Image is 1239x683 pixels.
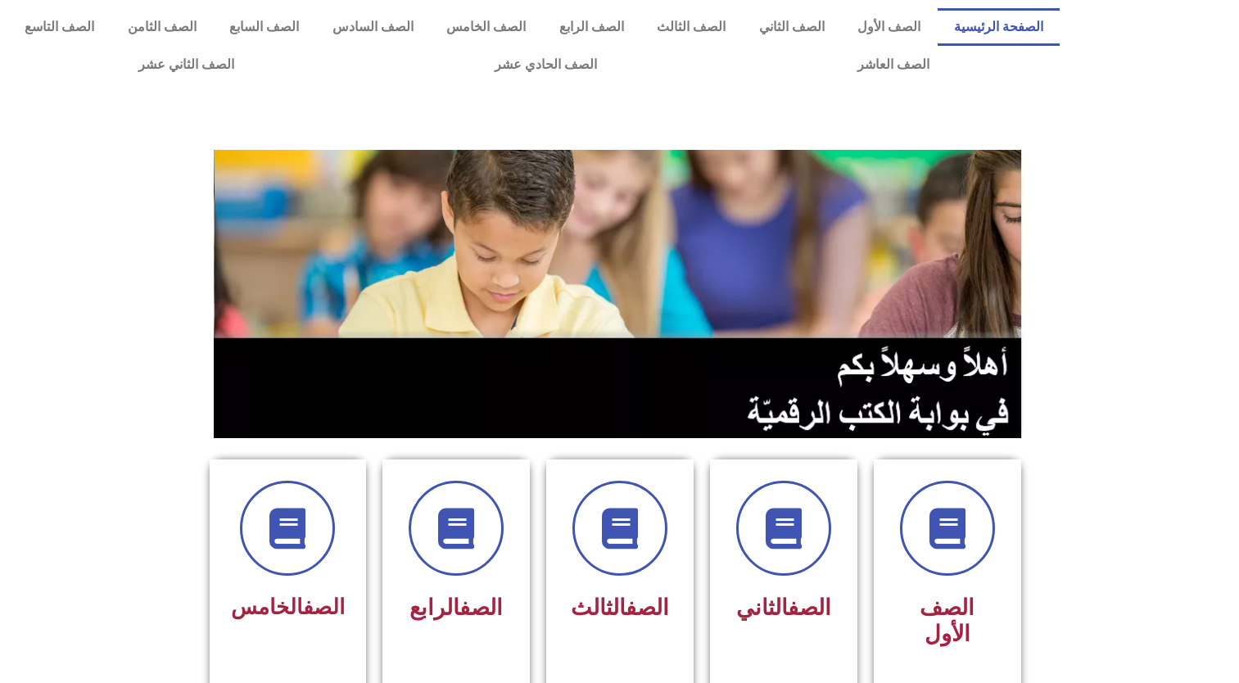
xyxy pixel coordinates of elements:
a: الصف السابع [213,8,316,46]
span: الرابع [409,595,503,621]
a: الصف السادس [316,8,431,46]
a: الصف الحادي عشر [364,46,727,84]
a: الصف التاسع [8,8,111,46]
span: الخامس [231,595,345,619]
a: الصف [626,595,669,621]
a: الصف الرابع [543,8,641,46]
span: الثاني [736,595,831,621]
a: الصفحة الرئيسية [938,8,1060,46]
a: الصف الأول [841,8,938,46]
a: الصف الخامس [430,8,543,46]
a: الصف الثاني [743,8,842,46]
a: الصف الثامن [111,8,214,46]
a: الصف [303,595,345,619]
a: الصف الثاني عشر [8,46,364,84]
span: الثالث [571,595,669,621]
span: الصف الأول [920,595,974,647]
a: الصف [459,595,503,621]
a: الصف [788,595,831,621]
a: الصف الثالث [640,8,743,46]
a: الصف العاشر [727,46,1060,84]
